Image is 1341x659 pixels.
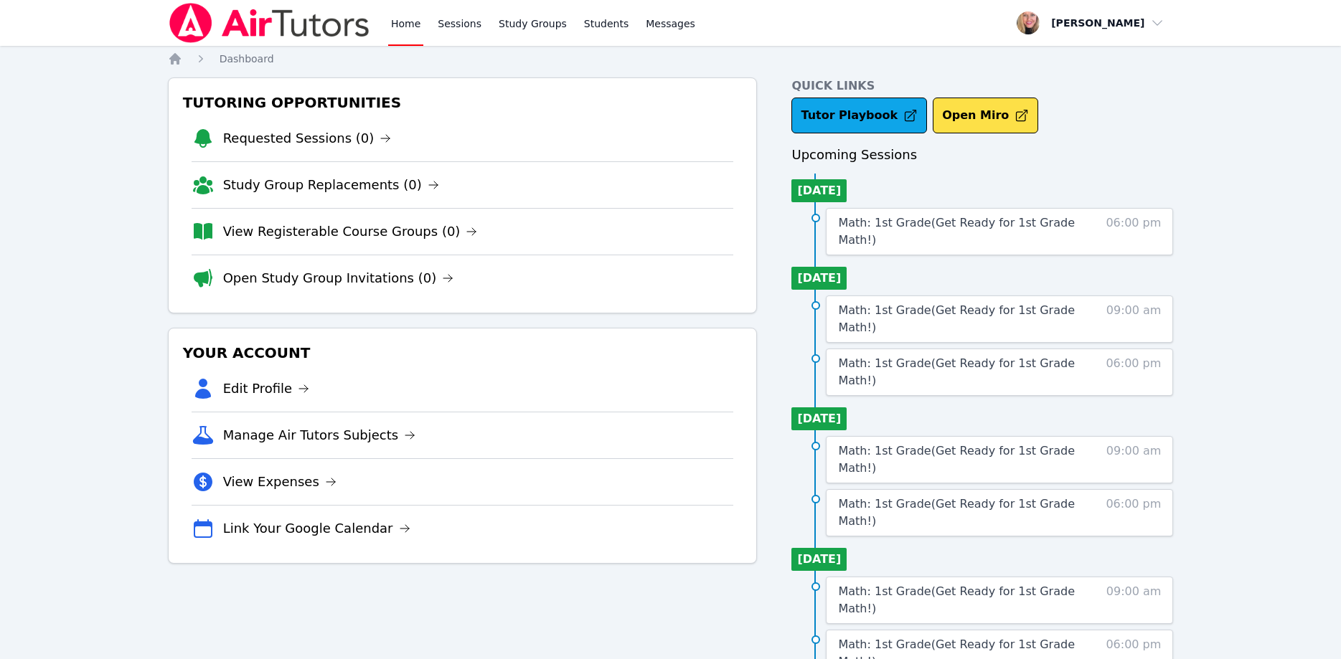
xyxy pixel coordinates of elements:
[220,53,274,65] span: Dashboard
[838,496,1080,530] a: Math: 1st Grade(Get Ready for 1st Grade Math!)
[223,175,439,195] a: Study Group Replacements (0)
[223,425,416,445] a: Manage Air Tutors Subjects
[220,52,274,66] a: Dashboard
[223,379,310,399] a: Edit Profile
[838,442,1080,477] a: Math: 1st Grade(Get Ready for 1st Grade Math!)
[791,179,847,202] li: [DATE]
[791,98,927,133] a: Tutor Playbook
[791,407,847,430] li: [DATE]
[838,214,1080,249] a: Math: 1st Grade(Get Ready for 1st Grade Math!)
[791,267,847,290] li: [DATE]
[838,356,1075,387] span: Math: 1st Grade ( Get Ready for 1st Grade Math! )
[223,472,337,492] a: View Expenses
[180,340,745,366] h3: Your Account
[1106,355,1161,389] span: 06:00 pm
[223,222,478,242] a: View Registerable Course Groups (0)
[933,98,1038,133] button: Open Miro
[791,77,1173,95] h4: Quick Links
[838,497,1075,528] span: Math: 1st Grade ( Get Ready for 1st Grade Math! )
[223,268,454,288] a: Open Study Group Invitations (0)
[838,444,1075,475] span: Math: 1st Grade ( Get Ready for 1st Grade Math! )
[838,216,1075,247] span: Math: 1st Grade ( Get Ready for 1st Grade Math! )
[838,584,1075,615] span: Math: 1st Grade ( Get Ready for 1st Grade Math! )
[1106,442,1162,477] span: 09:00 am
[838,302,1080,336] a: Math: 1st Grade(Get Ready for 1st Grade Math!)
[838,355,1080,389] a: Math: 1st Grade(Get Ready for 1st Grade Math!)
[223,128,392,148] a: Requested Sessions (0)
[791,145,1173,165] h3: Upcoming Sessions
[838,303,1075,334] span: Math: 1st Grade ( Get Ready for 1st Grade Math! )
[791,548,847,571] li: [DATE]
[838,583,1080,617] a: Math: 1st Grade(Get Ready for 1st Grade Math!)
[168,52,1174,66] nav: Breadcrumb
[1106,496,1161,530] span: 06:00 pm
[180,90,745,115] h3: Tutoring Opportunities
[1106,302,1162,336] span: 09:00 am
[1106,583,1162,617] span: 09:00 am
[1106,214,1161,249] span: 06:00 pm
[646,16,695,31] span: Messages
[168,3,371,43] img: Air Tutors
[223,518,410,539] a: Link Your Google Calendar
